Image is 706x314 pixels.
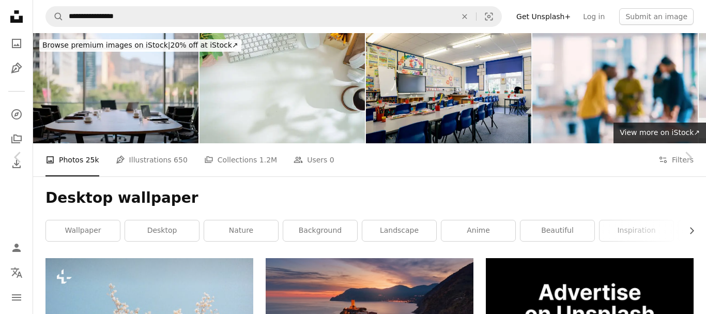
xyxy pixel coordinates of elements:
a: background [283,220,357,241]
a: Log in / Sign up [6,237,27,258]
a: Explore [6,104,27,125]
a: inspiration [600,220,673,241]
a: anime [441,220,515,241]
span: View more on iStock ↗ [620,128,700,137]
img: Blur, meeting and employees for discussion in office, working and job for creative career. People... [532,33,698,143]
img: Top view white office desk with keyboard, coffee cup, headphone and stationery. [199,33,365,143]
h1: Desktop wallpaper [45,189,694,207]
button: Visual search [477,7,501,26]
a: Get Unsplash+ [510,8,577,25]
span: Browse premium images on iStock | [42,41,170,49]
a: Collections 1.2M [204,143,277,176]
a: nature [204,220,278,241]
span: 650 [174,154,188,166]
form: Find visuals sitewide [45,6,502,27]
span: 0 [330,154,334,166]
a: wallpaper [46,220,120,241]
a: View more on iStock↗ [613,123,706,143]
a: Users 0 [294,143,334,176]
a: Next [670,108,706,207]
a: Browse premium images on iStock|20% off at iStock↗ [33,33,248,58]
button: Submit an image [619,8,694,25]
a: desktop [125,220,199,241]
span: 20% off at iStock ↗ [42,41,238,49]
button: Search Unsplash [46,7,64,26]
a: beautiful [520,220,594,241]
a: Log in [577,8,611,25]
button: Clear [453,7,476,26]
button: Filters [658,143,694,176]
button: Language [6,262,27,283]
a: landscape [362,220,436,241]
a: Illustrations [6,58,27,79]
a: Photos [6,33,27,54]
img: Empty Classroom [366,33,531,143]
img: Chairs, table and technology in empty boardroom of corporate office for meeting with window view.... [33,33,198,143]
button: Menu [6,287,27,308]
button: scroll list to the right [682,220,694,241]
span: 1.2M [259,154,277,166]
a: Illustrations 650 [116,143,188,176]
